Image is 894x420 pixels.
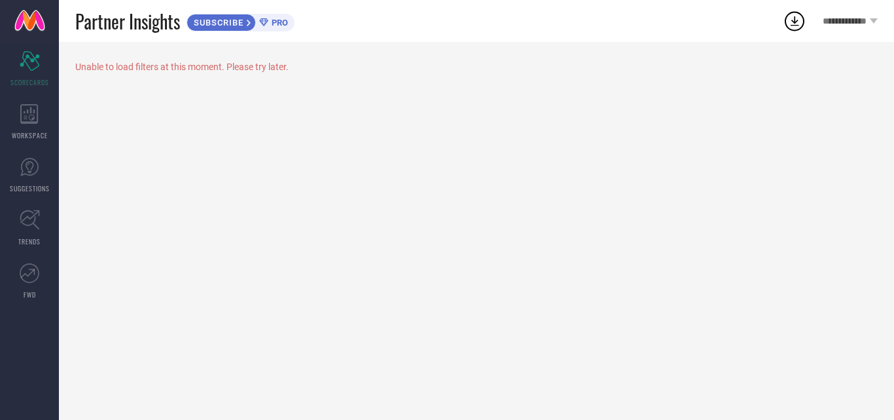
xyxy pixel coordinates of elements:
span: TRENDS [18,237,41,246]
span: SUBSCRIBE [187,18,247,28]
div: Open download list [783,9,806,33]
span: SUGGESTIONS [10,183,50,193]
span: PRO [268,18,288,28]
a: SUBSCRIBEPRO [187,10,295,31]
span: FWD [24,290,36,299]
span: WORKSPACE [12,130,48,140]
span: SCORECARDS [10,77,49,87]
span: Partner Insights [75,8,180,35]
div: Unable to load filters at this moment. Please try later. [75,62,878,72]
